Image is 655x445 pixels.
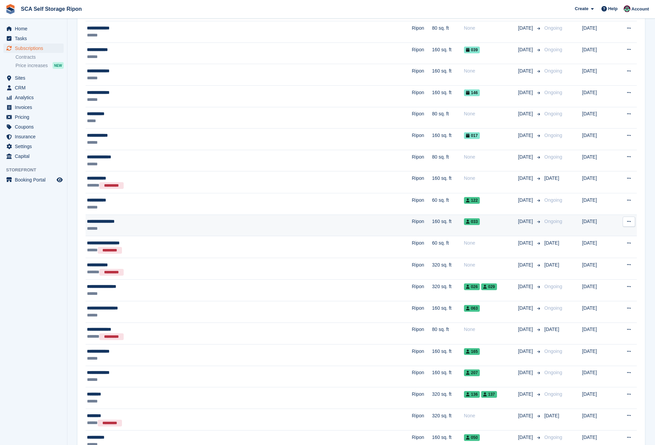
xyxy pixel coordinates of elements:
td: Ripon [412,236,432,258]
a: menu [3,175,64,185]
span: [DATE] [518,25,534,32]
div: None [464,110,518,117]
td: [DATE] [582,150,614,171]
td: Ripon [412,258,432,280]
a: Contracts [15,54,64,60]
span: Sites [15,73,55,83]
span: Price increases [15,62,48,69]
td: 160 sq. ft [432,215,464,236]
span: 063 [464,305,480,312]
td: Ripon [412,193,432,215]
span: [DATE] [518,67,534,75]
span: [DATE] [518,326,534,333]
td: Ripon [412,323,432,344]
span: 029 [481,283,497,290]
td: 160 sq. ft [432,129,464,150]
span: Insurance [15,132,55,141]
span: Capital [15,151,55,161]
td: [DATE] [582,43,614,64]
span: Ongoing [544,47,562,52]
td: [DATE] [582,129,614,150]
span: Home [15,24,55,33]
span: [DATE] [518,391,534,398]
span: [DATE] [518,261,534,269]
a: menu [3,93,64,102]
td: [DATE] [582,366,614,387]
td: [DATE] [582,344,614,366]
a: menu [3,34,64,43]
td: [DATE] [582,171,614,193]
td: 160 sq. ft [432,171,464,193]
td: Ripon [412,171,432,193]
span: 136 [464,391,480,398]
div: None [464,175,518,182]
span: Booking Portal [15,175,55,185]
td: Ripon [412,301,432,323]
td: 320 sq. ft [432,409,464,430]
span: [DATE] [518,348,534,355]
span: 026 [464,283,480,290]
span: [DATE] [518,434,534,441]
td: [DATE] [582,323,614,344]
span: Settings [15,142,55,151]
span: Ongoing [544,391,562,397]
td: [DATE] [582,236,614,258]
span: Account [631,6,649,12]
a: menu [3,151,64,161]
span: [DATE] [544,327,559,332]
span: [DATE] [518,175,534,182]
td: Ripon [412,366,432,387]
td: 160 sq. ft [432,366,464,387]
td: [DATE] [582,301,614,323]
td: 320 sq. ft [432,387,464,409]
td: 160 sq. ft [432,85,464,107]
a: Preview store [56,176,64,184]
td: 320 sq. ft [432,258,464,280]
td: [DATE] [582,193,614,215]
span: [DATE] [518,305,534,312]
div: None [464,154,518,161]
span: [DATE] [518,46,534,53]
img: stora-icon-8386f47178a22dfd0bd8f6a31ec36ba5ce8667c1dd55bd0f319d3a0aa187defe.svg [5,4,15,14]
td: 160 sq. ft [432,43,464,64]
span: 146 [464,89,480,96]
a: menu [3,44,64,53]
td: Ripon [412,280,432,301]
td: 60 sq. ft [432,193,464,215]
span: Ongoing [544,111,562,116]
td: [DATE] [582,64,614,86]
span: Ongoing [544,284,562,289]
div: None [464,261,518,269]
span: [DATE] [518,240,534,247]
td: [DATE] [582,215,614,236]
span: [DATE] [544,413,559,418]
span: 033 [464,218,480,225]
span: Ongoing [544,219,562,224]
td: 80 sq. ft [432,323,464,344]
a: menu [3,122,64,132]
td: [DATE] [582,280,614,301]
span: [DATE] [544,240,559,246]
a: SCA Self Storage Ripon [18,3,85,15]
img: Sam Chapman [624,5,630,12]
td: Ripon [412,43,432,64]
td: Ripon [412,215,432,236]
td: Ripon [412,64,432,86]
span: Ongoing [544,435,562,440]
span: Storefront [6,167,67,173]
span: Analytics [15,93,55,102]
a: menu [3,24,64,33]
span: Create [575,5,588,12]
span: [DATE] [518,89,534,96]
a: menu [3,132,64,141]
span: Ongoing [544,197,562,203]
td: Ripon [412,387,432,409]
td: 160 sq. ft [432,64,464,86]
span: Ongoing [544,68,562,74]
td: [DATE] [582,107,614,129]
td: [DATE] [582,21,614,43]
td: 60 sq. ft [432,236,464,258]
a: menu [3,103,64,112]
td: Ripon [412,344,432,366]
td: Ripon [412,85,432,107]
